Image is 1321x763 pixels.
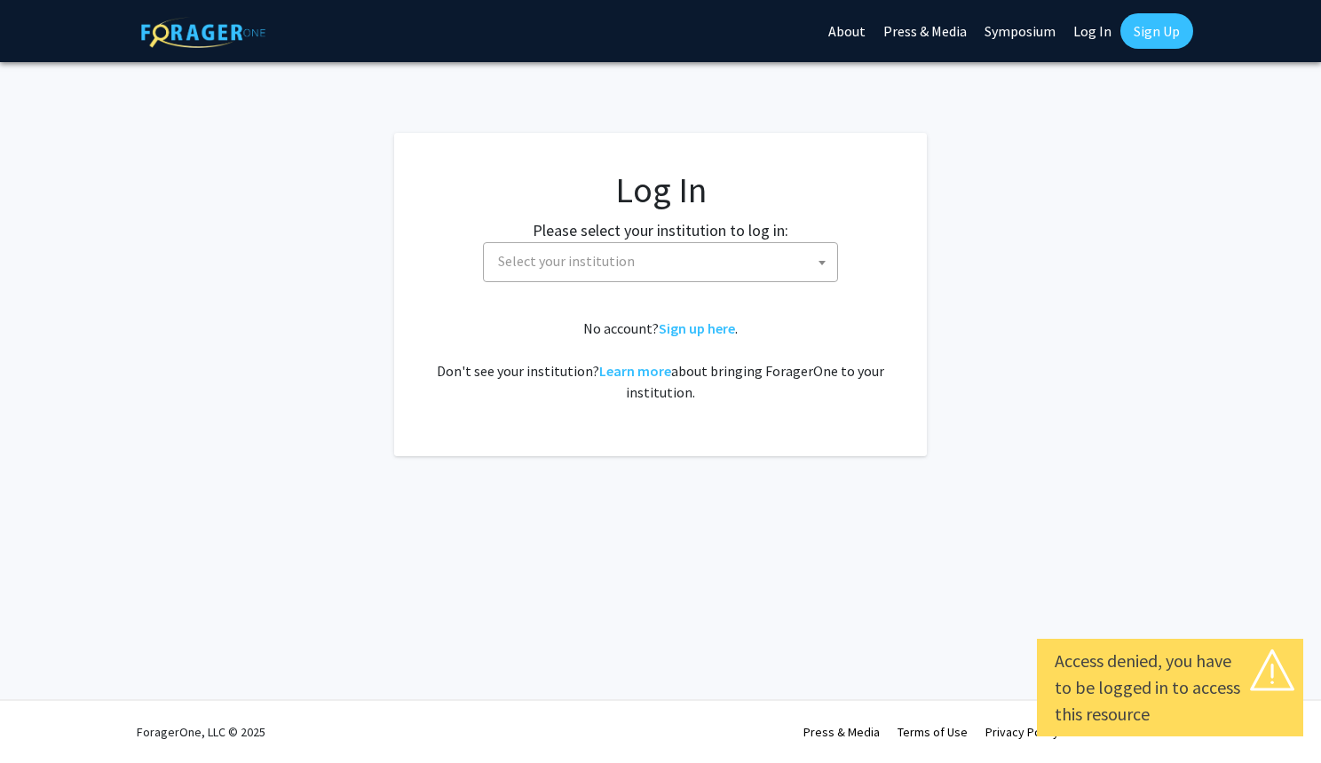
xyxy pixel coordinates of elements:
[803,724,880,740] a: Press & Media
[1120,13,1193,49] a: Sign Up
[141,17,265,48] img: ForagerOne Logo
[985,724,1059,740] a: Privacy Policy
[898,724,968,740] a: Terms of Use
[1055,648,1285,728] div: Access denied, you have to be logged in to access this resource
[430,318,891,403] div: No account? . Don't see your institution? about bringing ForagerOne to your institution.
[491,243,837,279] span: Select your institution
[137,701,265,763] div: ForagerOne, LLC © 2025
[498,252,635,270] span: Select your institution
[533,218,788,242] label: Please select your institution to log in:
[659,319,735,337] a: Sign up here
[483,242,838,282] span: Select your institution
[430,169,891,211] h1: Log In
[599,362,671,380] a: Learn more about bringing ForagerOne to your institution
